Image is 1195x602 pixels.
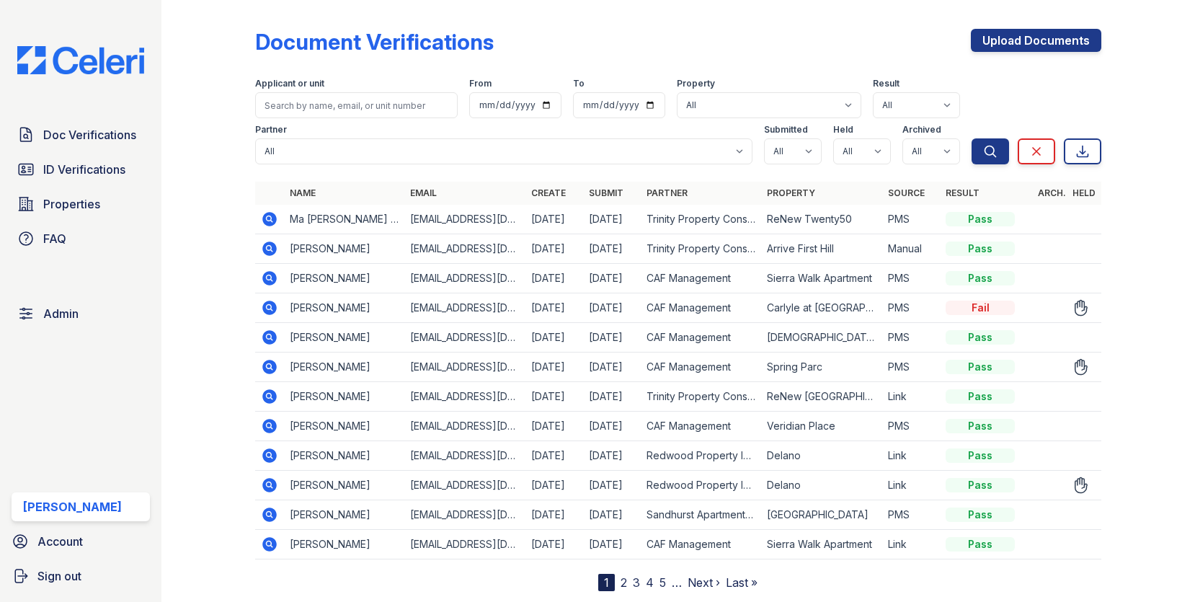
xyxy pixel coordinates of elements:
[888,187,925,198] a: Source
[284,234,405,264] td: [PERSON_NAME]
[882,412,940,441] td: PMS
[404,323,525,353] td: [EMAIL_ADDRESS][DOMAIN_NAME]
[761,264,882,293] td: Sierra Walk Apartment
[284,264,405,293] td: [PERSON_NAME]
[583,234,641,264] td: [DATE]
[404,234,525,264] td: [EMAIL_ADDRESS][DOMAIN_NAME]
[946,187,979,198] a: Result
[404,264,525,293] td: [EMAIL_ADDRESS][DOMAIN_NAME]
[525,323,583,353] td: [DATE]
[525,530,583,559] td: [DATE]
[946,360,1015,374] div: Pass
[589,187,623,198] a: Submit
[43,305,79,322] span: Admin
[404,471,525,500] td: [EMAIL_ADDRESS][DOMAIN_NAME]
[284,530,405,559] td: [PERSON_NAME]
[946,419,1015,433] div: Pass
[1072,187,1096,198] a: Held
[882,382,940,412] td: Link
[761,323,882,353] td: [DEMOGRAPHIC_DATA] at [GEOGRAPHIC_DATA]
[646,575,654,590] a: 4
[583,205,641,234] td: [DATE]
[583,264,641,293] td: [DATE]
[946,389,1015,404] div: Pass
[641,500,762,530] td: Sandhurst Apartment Management
[641,205,762,234] td: Trinity Property Consultants
[761,471,882,500] td: Delano
[284,323,405,353] td: [PERSON_NAME]
[946,212,1015,226] div: Pass
[902,124,941,136] label: Archived
[43,230,66,247] span: FAQ
[882,500,940,530] td: PMS
[641,382,762,412] td: Trinity Property Consultants
[284,412,405,441] td: [PERSON_NAME]
[761,530,882,559] td: Sierra Walk Apartment
[882,471,940,500] td: Link
[882,353,940,382] td: PMS
[641,293,762,323] td: CAF Management
[971,29,1101,52] a: Upload Documents
[525,353,583,382] td: [DATE]
[583,471,641,500] td: [DATE]
[647,187,688,198] a: Partner
[767,187,815,198] a: Property
[531,187,566,198] a: Create
[12,155,150,184] a: ID Verifications
[6,527,156,556] a: Account
[410,187,437,198] a: Email
[641,471,762,500] td: Redwood Property Investors
[946,330,1015,345] div: Pass
[404,500,525,530] td: [EMAIL_ADDRESS][DOMAIN_NAME]
[404,530,525,559] td: [EMAIL_ADDRESS][DOMAIN_NAME]
[761,441,882,471] td: Delano
[43,126,136,143] span: Doc Verifications
[641,234,762,264] td: Trinity Property Consultants
[12,299,150,328] a: Admin
[672,574,682,591] span: …
[641,441,762,471] td: Redwood Property Investors
[946,537,1015,552] div: Pass
[255,78,324,89] label: Applicant or unit
[659,575,666,590] a: 5
[946,448,1015,463] div: Pass
[583,353,641,382] td: [DATE]
[641,323,762,353] td: CAF Management
[583,500,641,530] td: [DATE]
[761,293,882,323] td: Carlyle at [GEOGRAPHIC_DATA]
[882,293,940,323] td: PMS
[525,500,583,530] td: [DATE]
[284,471,405,500] td: [PERSON_NAME]
[621,575,627,590] a: 2
[641,353,762,382] td: CAF Management
[761,353,882,382] td: Spring Parc
[641,530,762,559] td: CAF Management
[583,441,641,471] td: [DATE]
[404,412,525,441] td: [EMAIL_ADDRESS][DOMAIN_NAME]
[882,234,940,264] td: Manual
[404,382,525,412] td: [EMAIL_ADDRESS][DOMAIN_NAME]
[583,412,641,441] td: [DATE]
[583,293,641,323] td: [DATE]
[37,533,83,550] span: Account
[583,530,641,559] td: [DATE]
[525,382,583,412] td: [DATE]
[946,271,1015,285] div: Pass
[6,46,156,74] img: CE_Logo_Blue-a8612792a0a2168367f1c8372b55b34899dd931a85d93a1a3d3e32e68fde9ad4.png
[761,234,882,264] td: Arrive First Hill
[946,301,1015,315] div: Fail
[43,161,125,178] span: ID Verifications
[525,412,583,441] td: [DATE]
[37,567,81,585] span: Sign out
[525,264,583,293] td: [DATE]
[43,195,100,213] span: Properties
[23,498,122,515] div: [PERSON_NAME]
[873,78,899,89] label: Result
[525,471,583,500] td: [DATE]
[404,293,525,323] td: [EMAIL_ADDRESS][DOMAIN_NAME]
[6,562,156,590] a: Sign out
[677,78,715,89] label: Property
[641,264,762,293] td: CAF Management
[12,224,150,253] a: FAQ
